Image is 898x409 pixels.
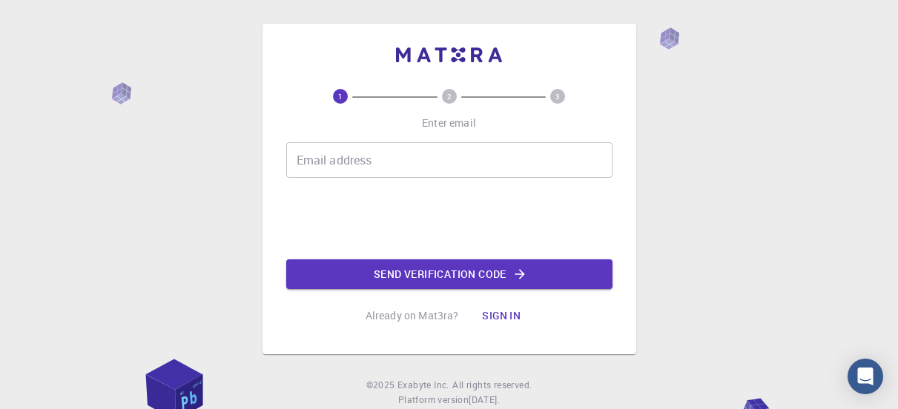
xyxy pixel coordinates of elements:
p: Already on Mat3ra? [366,308,459,323]
text: 3 [555,91,560,102]
div: Open Intercom Messenger [848,359,883,394]
text: 2 [447,91,452,102]
button: Sign in [470,301,532,330]
a: [DATE]. [469,393,500,408]
span: Exabyte Inc. [397,379,449,390]
text: 1 [338,91,343,102]
a: Exabyte Inc. [397,378,449,393]
button: Send verification code [286,259,613,289]
p: Enter email [422,116,476,130]
span: Platform version [398,393,469,408]
span: [DATE] . [469,393,500,405]
iframe: reCAPTCHA [337,190,562,247]
span: © 2025 [366,378,397,393]
span: All rights reserved. [452,378,532,393]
